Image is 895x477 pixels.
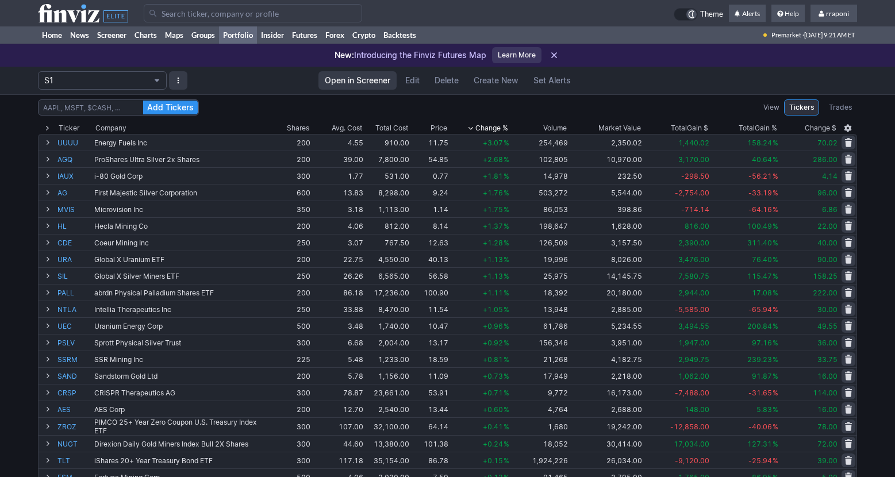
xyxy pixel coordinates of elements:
[569,217,643,234] td: 1,628.00
[510,151,569,167] td: 102,805
[483,238,503,247] span: +1.28
[773,139,778,147] span: %
[483,288,503,297] span: +1.11
[57,151,92,167] a: AGQ
[569,351,643,367] td: 4,182.75
[773,189,778,197] span: %
[510,401,569,417] td: 4,764
[685,405,709,414] span: 148.00
[756,405,772,414] span: 5.83
[504,355,509,364] span: %
[543,122,567,134] div: Volume
[483,355,503,364] span: +0.81
[813,272,838,280] span: 158.25
[510,301,569,317] td: 13,948
[483,305,503,314] span: +1.05
[57,401,92,417] a: AES
[364,167,410,184] td: 531.00
[364,217,410,234] td: 812.00
[678,322,709,330] span: 3,494.55
[312,134,364,151] td: 4.55
[504,288,509,297] span: %
[94,372,269,380] div: Sandstorm Gold Ltd
[813,155,838,164] span: 286.00
[817,322,838,330] span: 49.55
[510,367,569,384] td: 17,949
[510,284,569,301] td: 18,392
[747,139,772,147] span: 158.24
[752,288,772,297] span: 17.08
[817,355,838,364] span: 33.75
[817,189,838,197] span: 96.00
[364,317,410,334] td: 1,740.00
[38,26,66,44] a: Home
[270,367,312,384] td: 200
[817,305,838,314] span: 30.00
[94,189,269,197] div: First Majestic Silver Corporation
[130,26,161,44] a: Charts
[483,388,503,397] span: +0.71
[748,388,772,397] span: -31.65
[147,102,194,113] span: Add Tickers
[312,384,364,401] td: 78.87
[822,172,838,180] span: 4.14
[431,122,447,134] div: Price
[533,75,571,86] span: Set Alerts
[94,388,269,397] div: CRISPR Therapeutics AG
[569,267,643,284] td: 14,145.75
[94,155,269,164] div: ProShares Ultra Silver 2x Shares
[504,222,509,230] span: %
[435,75,459,86] span: Delete
[57,301,92,317] a: NTLA
[492,47,541,63] a: Learn More
[829,102,852,113] span: Trades
[270,284,312,301] td: 200
[747,238,772,247] span: 311.40
[510,334,569,351] td: 156,346
[321,26,348,44] a: Forex
[270,267,312,284] td: 250
[681,205,709,214] span: -714.14
[729,5,766,23] a: Alerts
[57,251,92,267] a: URA
[312,267,364,284] td: 26.26
[57,318,92,334] a: UEC
[483,172,503,180] span: +1.81
[38,122,56,134] div: Expand All
[773,172,778,180] span: %
[748,305,772,314] span: -65.94
[773,322,778,330] span: %
[94,405,269,414] div: AES Corp
[678,355,709,364] span: 2,949.75
[817,372,838,380] span: 16.00
[312,301,364,317] td: 33.88
[270,317,312,334] td: 500
[312,317,364,334] td: 3.48
[143,101,198,114] button: Add Tickers
[569,201,643,217] td: 398.86
[773,355,778,364] span: %
[57,334,92,351] a: PSLV
[325,75,390,86] span: Open in Screener
[510,234,569,251] td: 126,509
[771,5,805,23] a: Help
[773,288,778,297] span: %
[474,75,518,86] span: Create New
[678,338,709,347] span: 1,947.00
[773,388,778,397] span: %
[773,238,778,247] span: %
[483,338,503,347] span: +0.92
[510,201,569,217] td: 86,053
[93,26,130,44] a: Screener
[364,284,410,301] td: 17,236.00
[510,317,569,334] td: 61,786
[312,234,364,251] td: 3.07
[410,384,449,401] td: 53.91
[598,122,641,134] span: Market Value
[94,355,269,364] div: SSR Mining Inc
[675,388,709,397] span: -7,488.00
[57,218,92,234] a: HL
[504,238,509,247] span: %
[379,26,420,44] a: Backtests
[773,205,778,214] span: %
